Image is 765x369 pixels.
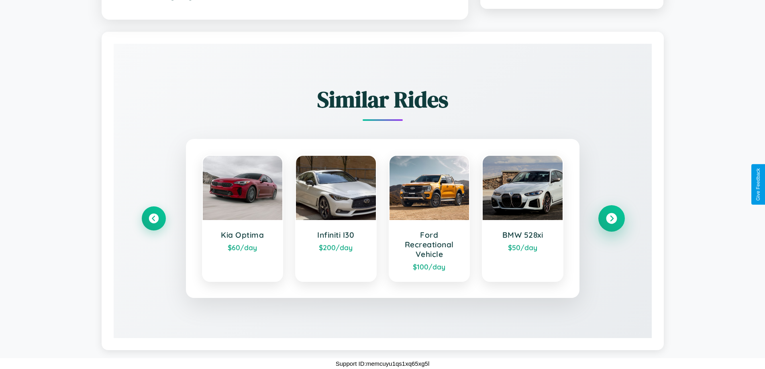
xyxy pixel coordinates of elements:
h3: BMW 528xi [491,230,555,240]
h3: Infiniti I30 [304,230,368,240]
div: $ 100 /day [398,262,461,271]
a: Infiniti I30$200/day [295,155,377,282]
a: Kia Optima$60/day [202,155,284,282]
a: Ford Recreational Vehicle$100/day [389,155,470,282]
div: Give Feedback [755,168,761,201]
p: Support ID: memcuyu1qs1xq65xg5l [336,358,429,369]
div: $ 60 /day [211,243,275,252]
div: $ 200 /day [304,243,368,252]
a: BMW 528xi$50/day [482,155,563,282]
h2: Similar Rides [142,84,624,115]
h3: Kia Optima [211,230,275,240]
h3: Ford Recreational Vehicle [398,230,461,259]
div: $ 50 /day [491,243,555,252]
